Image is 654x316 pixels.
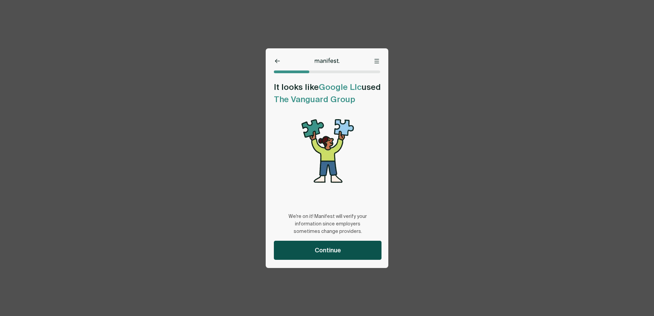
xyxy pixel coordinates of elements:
[274,81,381,106] h2: It looks like used
[301,119,354,183] img: provider-search-vector
[274,94,355,105] span: The Vanguard Group
[319,82,362,92] span: Google Llc
[274,241,381,260] button: Continue
[315,246,341,254] span: Continue
[282,213,374,235] p: We're on it! Manifest will verify your information since employers sometimes change providers.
